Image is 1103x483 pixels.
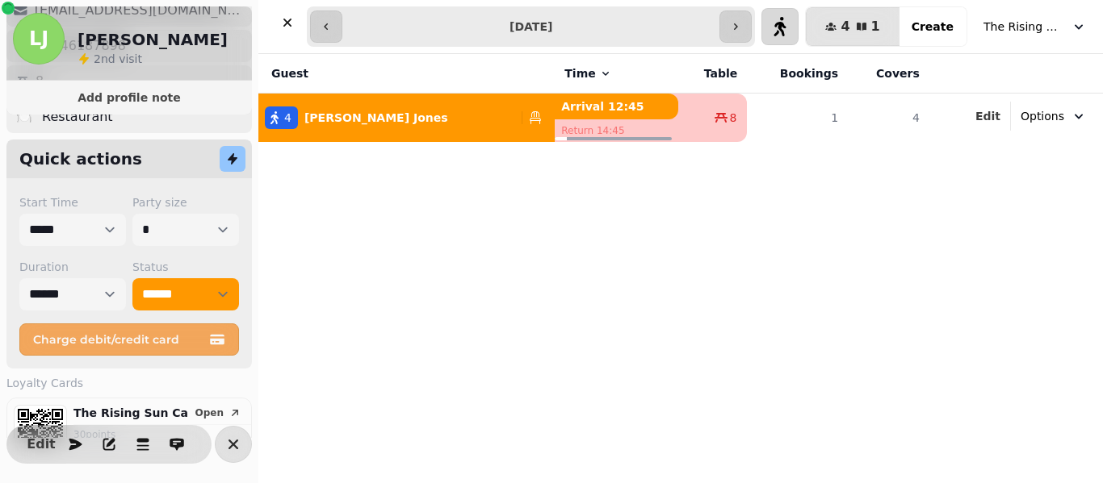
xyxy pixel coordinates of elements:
span: Edit [975,110,1000,122]
span: nd [101,52,119,65]
span: 4 [841,20,849,33]
span: Create [912,21,954,32]
button: Time [564,65,611,81]
h2: Quick actions [19,148,142,170]
span: 1 [871,20,880,33]
button: Add profile note [13,87,245,108]
span: Add profile note [26,92,233,103]
span: 8 [729,110,736,126]
span: 4 [284,110,291,126]
th: Guest [258,54,555,94]
button: Edit [25,428,57,460]
p: visit [94,51,142,67]
span: The Rising Sun [983,19,1064,35]
p: The Rising Sun Card [73,405,189,421]
h2: [PERSON_NAME] [78,28,228,51]
button: Edit [975,108,1000,124]
button: Charge debit/credit card [19,323,239,356]
button: 41 [806,7,899,46]
span: Loyalty Cards [6,375,83,391]
th: Covers [848,54,929,94]
button: The Rising Sun [974,12,1097,41]
td: 1 [747,94,848,143]
span: LJ [29,29,48,48]
button: Open [189,405,248,421]
p: Restaurant [42,107,113,127]
label: Status [132,259,239,275]
span: Edit [31,438,51,451]
label: Start Time [19,194,126,210]
p: [PERSON_NAME] Jones [304,110,448,126]
span: 2 [94,52,101,65]
label: Party size [132,194,239,210]
span: Open [195,408,224,418]
button: Options [1011,102,1097,131]
span: Options [1021,108,1064,124]
p: Return 14:45 [555,119,678,142]
label: Duration [19,259,126,275]
span: Charge debit/credit card [33,334,206,345]
td: 4 [848,94,929,143]
th: Bookings [747,54,848,94]
p: 🍽️ [16,107,32,127]
th: Table [678,54,747,94]
span: Time [564,65,595,81]
button: Create [899,7,967,46]
button: 4[PERSON_NAME] Jones [258,98,555,137]
p: Arrival 12:45 [555,94,678,119]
